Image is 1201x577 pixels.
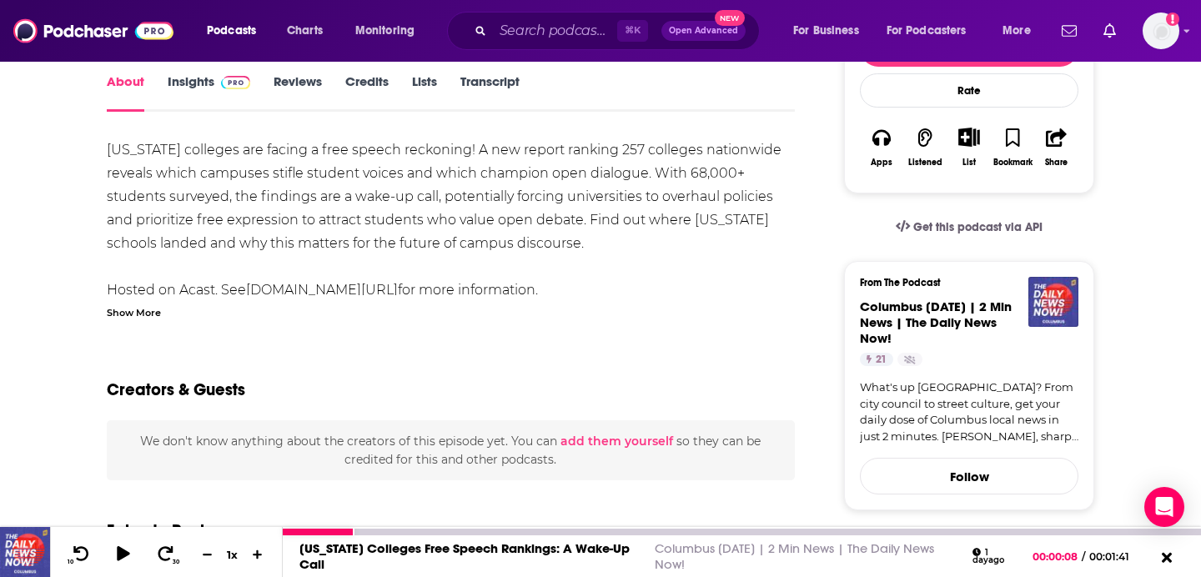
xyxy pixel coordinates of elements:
[952,128,986,146] button: Show More Button
[908,158,942,168] div: Listened
[661,21,746,41] button: Open AdvancedNew
[1055,17,1083,45] a: Show notifications dropdown
[140,434,761,467] span: We don't know anything about the creators of this episode yet . You can so they can be credited f...
[860,277,1065,288] h3: From The Podcast
[1143,13,1179,49] img: User Profile
[1082,550,1085,563] span: /
[463,12,776,50] div: Search podcasts, credits, & more...
[1143,13,1179,49] span: Logged in as FIREPodchaser25
[860,117,903,178] button: Apps
[887,19,967,43] span: For Podcasters
[299,540,630,572] a: [US_STATE] Colleges Free Speech Rankings: A Wake-Up Call
[107,520,234,541] h3: Episode Reviews
[860,379,1078,444] a: What's up [GEOGRAPHIC_DATA]? From city council to street culture, get your daily dose of Columbus...
[882,207,1056,248] a: Get this podcast via API
[412,73,437,112] a: Lists
[1035,117,1078,178] button: Share
[903,117,947,178] button: Listened
[173,559,179,565] span: 30
[781,18,880,44] button: open menu
[860,458,1078,494] button: Follow
[344,18,436,44] button: open menu
[355,19,415,43] span: Monitoring
[972,548,1020,565] div: 1 day ago
[107,73,144,112] a: About
[274,73,322,112] a: Reviews
[168,73,250,112] a: InsightsPodchaser Pro
[195,18,278,44] button: open menu
[913,220,1043,234] span: Get this podcast via API
[993,158,1033,168] div: Bookmark
[276,18,333,44] a: Charts
[1033,550,1082,563] span: 00:00:08
[287,19,323,43] span: Charts
[1144,487,1184,527] div: Open Intercom Messenger
[560,434,673,448] button: add them yourself
[345,73,389,112] a: Credits
[860,299,1012,346] a: Columbus Today | 2 Min News | The Daily News Now!
[876,18,991,44] button: open menu
[617,20,648,42] span: ⌘ K
[860,73,1078,108] div: Rate
[1097,17,1123,45] a: Show notifications dropdown
[1003,19,1031,43] span: More
[151,544,183,565] button: 30
[107,138,795,302] div: [US_STATE] colleges are facing a free speech reckoning! A new report ranking 257 colleges nationw...
[669,27,738,35] span: Open Advanced
[460,73,520,112] a: Transcript
[1143,13,1179,49] button: Show profile menu
[962,157,976,168] div: List
[207,19,256,43] span: Podcasts
[991,18,1052,44] button: open menu
[871,158,892,168] div: Apps
[219,548,247,561] div: 1 x
[107,379,245,400] h2: Creators & Guests
[13,15,173,47] img: Podchaser - Follow, Share and Rate Podcasts
[1085,550,1146,563] span: 00:01:41
[793,19,859,43] span: For Business
[991,117,1034,178] button: Bookmark
[860,353,893,366] a: 21
[715,10,745,26] span: New
[947,117,991,178] div: Show More ButtonList
[860,299,1012,346] span: Columbus [DATE] | 2 Min News | The Daily News Now!
[246,282,398,298] a: [DOMAIN_NAME][URL]
[1045,158,1068,168] div: Share
[493,18,617,44] input: Search podcasts, credits, & more...
[1166,13,1179,26] svg: Add a profile image
[1028,277,1078,327] img: Columbus Today | 2 Min News | The Daily News Now!
[64,544,96,565] button: 10
[876,352,887,369] span: 21
[655,540,934,572] a: Columbus [DATE] | 2 Min News | The Daily News Now!
[68,559,73,565] span: 10
[221,76,250,89] img: Podchaser Pro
